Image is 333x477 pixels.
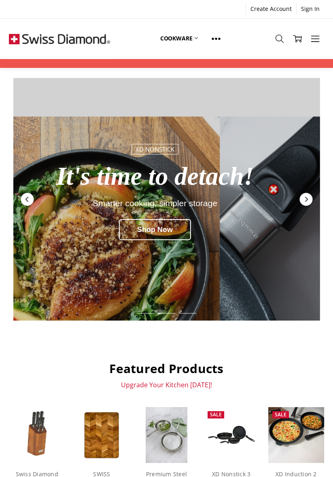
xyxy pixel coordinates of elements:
[177,308,198,319] div: Slide 3 of 5
[9,381,324,389] p: Upgrade Your Kitchen [DATE]!
[210,411,222,418] span: Sale
[9,407,65,463] a: Swiss Diamond Apex 6 piece knife block set
[156,308,177,319] div: Slide 2 of 5
[119,220,191,241] div: Shop Now
[246,3,296,15] a: Create Account
[268,407,324,463] img: XD Induction 2 piece FRY PAN set w/Detachable Handles 24 &28cm
[204,407,259,463] a: XD Nonstick 3 Piece Fry Pan set - 20CM, 24CM & 28CM
[21,407,53,463] img: Swiss Diamond Apex 6 piece knife block set
[275,411,286,418] span: Sale
[205,30,227,48] a: Show All
[9,361,324,376] h2: Featured Products
[47,198,263,208] div: Smarter cooking, simpler storage
[13,78,320,321] a: Redirect to https://swissdiamond.com.au/cookware/shop-by-collection/xd-nonstick-induction-detacha...
[132,144,178,154] div: XD nonstick
[146,407,187,463] img: Premium steel DLX 2pc fry pan set (28 and 24cm) life style shot
[299,192,313,207] div: Next
[204,421,259,449] img: XD Nonstick 3 Piece Fry Pan set - 20CM, 24CM & 28CM
[47,163,263,190] div: It's time to detach!
[9,19,110,59] img: Free Shipping On Every Order
[135,308,156,319] div: Slide 1 of 5
[297,3,324,15] a: Sign In
[139,407,195,463] a: Premium steel DLX 2pc fry pan set (28 and 24cm) life style shot
[74,407,130,463] a: SWISS DIAMOND DLX HERRING BONE CUTTING BOARD 40x30x3CM
[79,407,124,463] img: SWISS DIAMOND DLX HERRING BONE CUTTING BOARD 40x30x3CM
[20,192,34,207] div: Previous
[153,30,205,47] a: Cookware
